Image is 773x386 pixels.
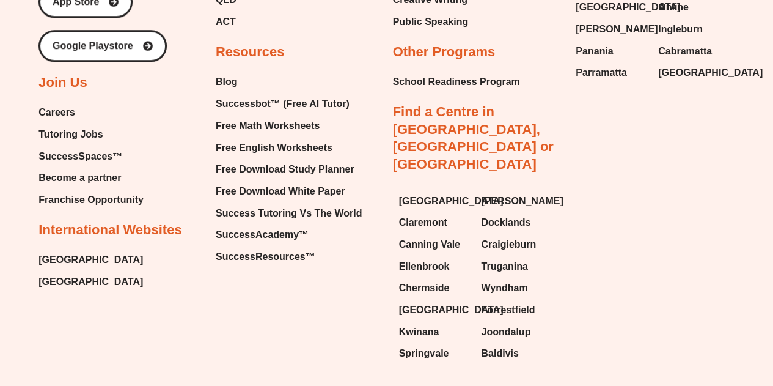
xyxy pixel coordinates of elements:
[399,192,469,210] a: [GEOGRAPHIC_DATA]
[399,279,450,297] span: Chermside
[216,43,285,61] h2: Resources
[399,258,450,276] span: Ellenbrook
[576,20,658,39] span: [PERSON_NAME]
[216,248,315,266] span: SuccessResources™
[216,13,236,31] span: ACT
[393,104,554,172] a: Find a Centre in [GEOGRAPHIC_DATA], [GEOGRAPHIC_DATA] or [GEOGRAPHIC_DATA]
[216,160,362,179] a: Free Download Study Planner
[216,73,362,91] a: Blog
[38,191,144,209] a: Franchise Opportunity
[216,117,362,135] a: Free Math Worksheets
[481,344,518,363] span: Baldivis
[481,323,530,341] span: Joondalup
[399,213,447,232] span: Claremont
[216,182,362,201] a: Free Download White Paper
[38,169,144,187] a: Become a partner
[38,147,144,166] a: SuccessSpaces™
[576,64,627,82] span: Parramatta
[481,192,563,210] span: [PERSON_NAME]
[399,236,460,254] span: Canning Vale
[393,73,520,91] a: School Readiness Program
[38,30,167,62] a: Google Playstore
[481,236,551,254] a: Craigieburn
[481,258,551,276] a: Truganina
[38,221,181,239] h2: International Websites
[399,323,439,341] span: Kwinana
[712,327,773,386] iframe: Chat Widget
[38,169,121,187] span: Become a partner
[216,248,362,266] a: SuccessResources™
[38,103,75,122] span: Careers
[216,226,362,244] a: SuccessAcademy™
[481,213,530,232] span: Docklands
[38,125,144,144] a: Tutoring Jobs
[399,323,469,341] a: Kwinana
[216,226,309,244] span: SuccessAcademy™
[38,147,122,166] span: SuccessSpaces™
[658,20,728,39] a: Ingleburn
[658,64,728,82] a: [GEOGRAPHIC_DATA]
[399,301,469,319] a: [GEOGRAPHIC_DATA]
[216,95,362,113] a: Successbot™ (Free AI Tutor)
[393,13,469,31] a: Public Speaking
[216,13,320,31] a: ACT
[53,41,133,51] span: Google Playstore
[481,192,551,210] a: [PERSON_NAME]
[399,236,469,254] a: Canning Vale
[393,43,496,61] h2: Other Programs
[481,236,536,254] span: Craigieburn
[216,117,320,135] span: Free Math Worksheets
[216,73,238,91] span: Blog
[576,42,646,61] a: Panania
[399,344,469,363] a: Springvale
[38,103,144,122] a: Careers
[38,125,103,144] span: Tutoring Jobs
[399,192,504,210] span: [GEOGRAPHIC_DATA]
[38,251,143,269] a: [GEOGRAPHIC_DATA]
[576,20,646,39] a: [PERSON_NAME]
[481,301,551,319] a: Forrestfield
[38,74,87,92] h2: Join Us
[481,301,535,319] span: Forrestfield
[216,160,354,179] span: Free Download Study Planner
[399,344,449,363] span: Springvale
[658,64,763,82] span: [GEOGRAPHIC_DATA]
[481,279,527,297] span: Wyndham
[481,258,527,276] span: Truganina
[576,64,646,82] a: Parramatta
[216,204,362,223] a: Success Tutoring Vs The World
[399,213,469,232] a: Claremont
[481,323,551,341] a: Joondalup
[216,182,345,201] span: Free Download White Paper
[481,344,551,363] a: Baldivis
[481,213,551,232] a: Docklands
[658,42,728,61] a: Cabramatta
[658,42,712,61] span: Cabramatta
[481,279,551,297] a: Wyndham
[399,279,469,297] a: Chermside
[576,42,613,61] span: Panania
[38,273,143,291] a: [GEOGRAPHIC_DATA]
[399,301,504,319] span: [GEOGRAPHIC_DATA]
[399,258,469,276] a: Ellenbrook
[216,95,350,113] span: Successbot™ (Free AI Tutor)
[658,20,703,39] span: Ingleburn
[216,139,332,157] span: Free English Worksheets
[216,139,362,157] a: Free English Worksheets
